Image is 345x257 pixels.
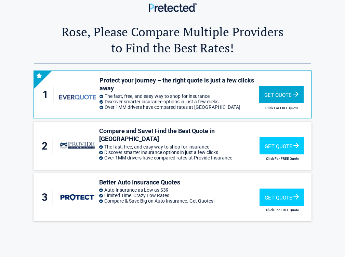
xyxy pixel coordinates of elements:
[99,93,259,99] li: The fast, free, and easy way to shop for insurance
[259,106,305,110] h2: Click For FREE Quote
[59,188,96,206] img: protect's logo
[260,137,304,154] div: Get Quote
[99,76,259,92] h3: Protect your journey – the right quote is just a few clicks away
[99,198,260,204] li: Compare & Save Big on Auto Insurance. Get Quotes!
[59,95,96,100] img: everquote's logo
[260,157,305,160] h2: Click For FREE Quote
[99,127,260,143] h3: Compare and Save! Find the Best Quote in [GEOGRAPHIC_DATA]
[149,3,197,12] img: Main Logo
[99,193,260,198] li: Limited Time: Crazy Low Rates
[59,137,96,155] img: provide-insurance's logo
[99,187,260,193] li: Auto Insurance as Low as $39
[99,155,260,160] li: Over 1MM drivers have compared rates at Provide Insurance
[99,178,260,186] h3: Better Auto Insurance Quotes
[41,87,54,102] div: 1
[40,190,53,205] div: 3
[260,189,304,206] div: Get Quote
[40,138,53,154] div: 2
[259,86,304,103] div: Get Quote
[99,144,260,150] li: The fast, free, and easy way to shop for insurance
[99,104,259,110] li: Over 1MM drivers have compared rates at [GEOGRAPHIC_DATA]
[34,24,310,56] h2: Rose, Please Compare Multiple Providers to Find the Best Rates!
[99,99,259,104] li: Discover smarter insurance options in just a few clicks
[99,150,260,155] li: Discover smarter insurance options in just a few clicks
[260,208,305,212] h2: Click For FREE Quote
